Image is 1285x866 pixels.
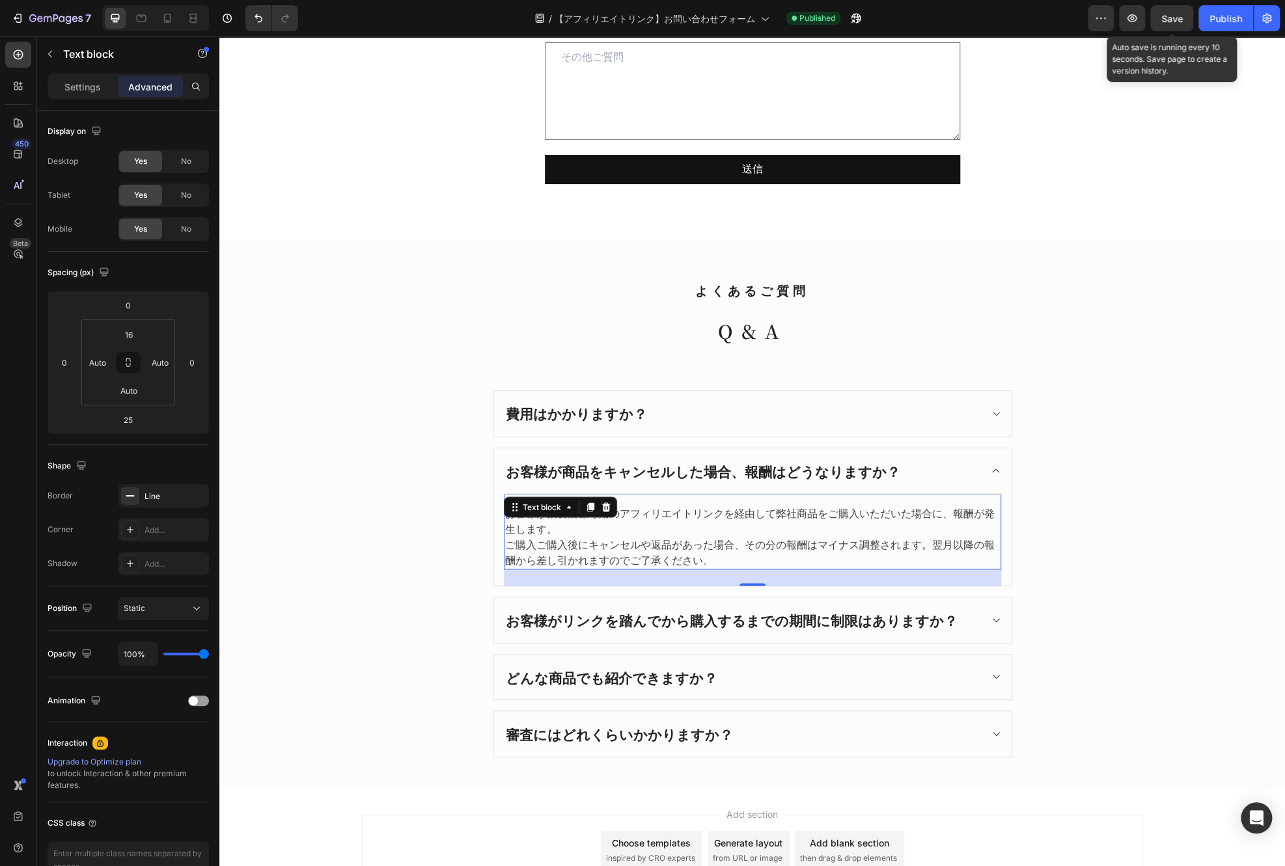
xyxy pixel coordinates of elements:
[181,156,191,167] span: No
[181,223,191,235] span: No
[286,500,781,532] p: ご購入ご購入後にキャンセルや返品があった場合、その分の報酬はマイナス調整されます。翌月以降の報酬から差し引かれますのでご了承ください。
[48,156,78,167] div: Desktop
[325,118,741,148] button: 送信
[150,353,170,372] input: auto
[145,524,206,536] div: Add...
[10,238,31,249] div: Beta
[387,816,476,828] span: inspired by CRO experts
[145,491,206,502] div: Line
[63,46,174,62] p: Text block
[1150,5,1193,31] button: Save
[1241,802,1272,833] div: Open Intercom Messenger
[48,817,98,829] div: CSS class
[48,524,74,535] div: Corner
[581,816,678,828] span: then drag & drop elements
[115,295,141,315] input: 0
[48,490,73,502] div: Border
[48,558,77,569] div: Shadow
[1161,13,1183,24] span: Save
[48,264,112,282] div: Spacing (px)
[64,80,101,94] p: Settings
[301,465,344,476] div: Text block
[5,5,97,31] button: 7
[118,597,209,620] button: Static
[55,353,74,372] input: 0
[48,645,94,663] div: Opacity
[1198,5,1253,31] button: Publish
[48,189,70,201] div: Tablet
[118,642,158,666] input: Auto
[48,123,104,141] div: Display on
[48,600,95,617] div: Position
[245,5,298,31] div: Undo/Redo
[48,756,209,768] div: Upgrade to Optimize plan
[590,800,670,813] div: Add blank section
[502,771,564,785] span: Add section
[88,353,107,372] input: auto
[48,737,87,749] div: Interaction
[12,139,31,149] div: 450
[495,800,563,813] div: Generate layout
[555,12,755,25] span: 【アフィリエイトリンク】お問い合わせフォーム
[134,156,147,167] span: Yes
[273,236,794,273] h2: よくあるご質問
[393,800,471,813] div: Choose templates
[273,272,794,318] h2: Q&A
[116,325,142,344] input: l
[48,692,104,710] div: Animation
[549,12,552,25] span: /
[85,10,91,26] p: 7
[115,410,141,429] input: 25
[124,603,145,613] span: Static
[286,469,781,500] p: お客様が飲食店様専用のアフィリエイトリンクを経由して弊社商品をご購入いただいた場合に、報酬が発生します。
[286,687,514,708] p: 審査にはどれくらいかかりますか？
[1209,12,1242,25] div: Publish
[799,12,835,24] span: Published
[219,36,1285,866] iframe: Design area
[286,630,498,651] p: どんな商品でも紹介できますか？
[182,353,202,372] input: 0
[48,756,209,791] div: to unlock Interaction & other premium features.
[145,558,206,570] div: Add...
[134,189,147,201] span: Yes
[286,367,428,388] p: 費用はかかりますか？
[128,80,173,94] p: Advanced
[116,381,142,400] input: auto
[181,189,191,201] span: No
[48,223,72,235] div: Mobile
[134,223,147,235] span: Yes
[493,816,563,828] span: from URL or image
[286,573,738,594] p: お客様がリンクを踏んでから購入するまでの期間に制限はありますか？
[48,457,89,475] div: Shape
[523,124,544,142] div: 送信
[286,424,681,445] p: お客様が商品をキャンセルした場合、報酬はどうなりますか？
